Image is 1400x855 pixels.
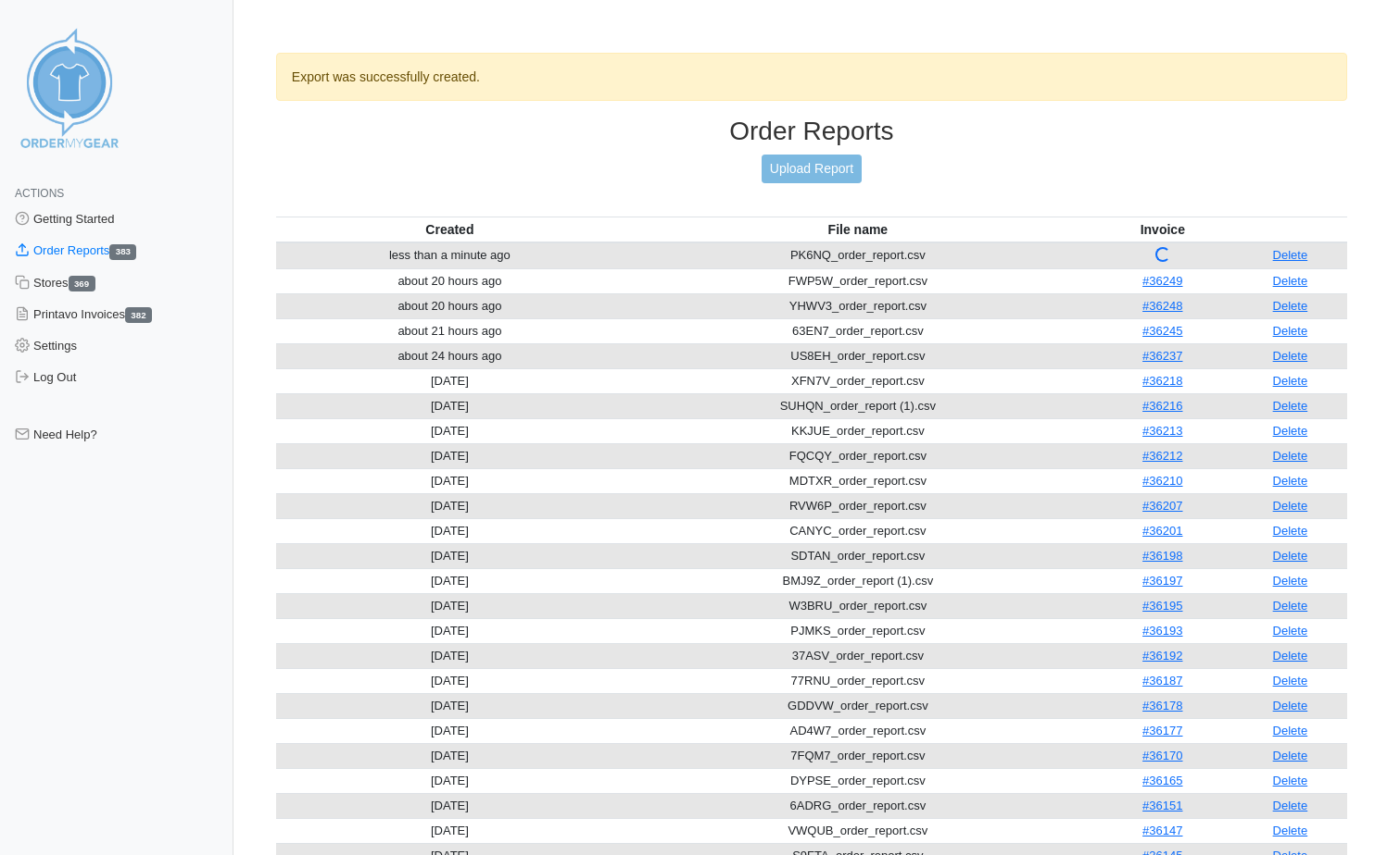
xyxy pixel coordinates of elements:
a: #36237 [1142,349,1182,363]
a: Delete [1273,424,1308,438]
td: 7FQM7_order_report.csv [624,743,1092,768]
a: Delete [1273,399,1308,413]
a: Delete [1273,699,1308,712]
span: 383 [109,244,136,260]
td: [DATE] [276,543,624,568]
td: [DATE] [276,718,624,743]
a: #36198 [1142,549,1182,563]
a: #36197 [1142,574,1182,588]
td: US8EH_order_report.csv [624,343,1092,368]
td: 77RNU_order_report.csv [624,668,1092,693]
a: #36201 [1142,524,1182,538]
td: CANYC_order_report.csv [624,518,1092,543]
a: #36249 [1142,274,1182,288]
a: Delete [1273,574,1308,588]
a: #36165 [1142,774,1182,787]
td: SDTAN_order_report.csv [624,543,1092,568]
td: FQCQY_order_report.csv [624,443,1092,468]
td: KKJUE_order_report.csv [624,418,1092,443]
a: Delete [1273,649,1308,663]
td: [DATE] [276,643,624,668]
a: #36248 [1142,299,1182,313]
td: YHWV3_order_report.csv [624,293,1092,318]
td: [DATE] [276,493,624,518]
a: Delete [1273,799,1308,812]
td: [DATE] [276,518,624,543]
td: PJMKS_order_report.csv [624,618,1092,643]
a: #36192 [1142,649,1182,663]
a: #36147 [1142,824,1182,837]
a: Delete [1273,474,1308,488]
a: Delete [1273,824,1308,837]
td: BMJ9Z_order_report (1).csv [624,568,1092,593]
td: FWP5W_order_report.csv [624,268,1092,293]
a: Delete [1273,299,1308,313]
td: 63EN7_order_report.csv [624,318,1092,343]
a: #36178 [1142,699,1182,712]
a: #36212 [1142,449,1182,463]
td: [DATE] [276,693,624,718]
a: Delete [1273,349,1308,363]
a: Delete [1273,724,1308,737]
td: [DATE] [276,743,624,768]
td: [DATE] [276,368,624,393]
a: #36177 [1142,724,1182,737]
td: PK6NQ_order_report.csv [624,242,1092,269]
td: XFN7V_order_report.csv [624,368,1092,393]
a: Delete [1273,274,1308,288]
a: #36210 [1142,474,1182,488]
a: Upload Report [762,155,862,183]
td: DYPSE_order_report.csv [624,768,1092,793]
td: [DATE] [276,568,624,593]
a: Delete [1273,774,1308,787]
a: Delete [1273,549,1308,563]
td: [DATE] [276,393,624,418]
a: Delete [1273,599,1308,613]
td: VWQUB_order_report.csv [624,818,1092,843]
th: Created [276,217,624,242]
td: about 21 hours ago [276,318,624,343]
a: Delete [1273,324,1308,338]
a: Delete [1273,624,1308,638]
a: Delete [1273,374,1308,388]
a: Delete [1273,674,1308,688]
td: [DATE] [276,793,624,818]
span: Actions [15,187,64,200]
a: Delete [1273,749,1308,762]
td: [DATE] [276,443,624,468]
td: AD4W7_order_report.csv [624,718,1092,743]
td: RVW6P_order_report.csv [624,493,1092,518]
td: 6ADRG_order_report.csv [624,793,1092,818]
td: MDTXR_order_report.csv [624,468,1092,493]
a: #36207 [1142,499,1182,513]
h3: Order Reports [276,116,1347,147]
div: Export was successfully created. [276,53,1347,101]
td: GDDVW_order_report.csv [624,693,1092,718]
td: [DATE] [276,618,624,643]
td: less than a minute ago [276,242,624,269]
td: [DATE] [276,418,624,443]
th: File name [624,217,1092,242]
th: Invoice [1092,217,1233,242]
td: SUHQN_order_report (1).csv [624,393,1092,418]
a: Delete [1273,524,1308,538]
a: #36213 [1142,424,1182,438]
a: Delete [1273,499,1308,513]
td: [DATE] [276,768,624,793]
td: 37ASV_order_report.csv [624,643,1092,668]
td: [DATE] [276,593,624,618]
td: about 20 hours ago [276,268,624,293]
a: #36245 [1142,324,1182,338]
a: Delete [1273,449,1308,463]
td: [DATE] [276,668,624,693]
td: about 24 hours ago [276,343,624,368]
span: 382 [125,307,152,323]
td: [DATE] [276,468,624,493]
a: #36193 [1142,624,1182,638]
a: #36187 [1142,674,1182,688]
a: #36195 [1142,599,1182,613]
a: #36151 [1142,799,1182,812]
td: W3BRU_order_report.csv [624,593,1092,618]
td: [DATE] [276,818,624,843]
a: #36218 [1142,374,1182,388]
